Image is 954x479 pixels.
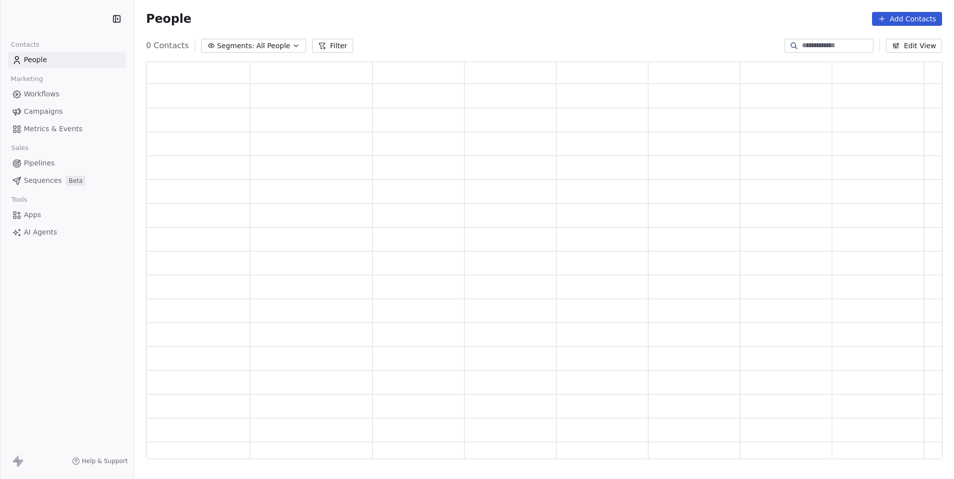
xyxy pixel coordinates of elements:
[24,124,82,134] span: Metrics & Events
[8,52,126,68] a: People
[82,457,128,465] span: Help & Support
[8,172,126,189] a: SequencesBeta
[8,86,126,102] a: Workflows
[6,72,47,86] span: Marketing
[146,40,189,52] span: 0 Contacts
[24,106,63,117] span: Campaigns
[8,103,126,120] a: Campaigns
[256,41,290,51] span: All People
[7,141,33,156] span: Sales
[8,224,126,240] a: AI Agents
[72,457,128,465] a: Help & Support
[24,175,62,186] span: Sequences
[886,39,942,53] button: Edit View
[24,227,57,238] span: AI Agents
[6,37,44,52] span: Contacts
[8,155,126,171] a: Pipelines
[7,192,31,207] span: Tools
[24,158,55,168] span: Pipelines
[24,210,41,220] span: Apps
[217,41,254,51] span: Segments:
[66,176,85,186] span: Beta
[24,89,60,99] span: Workflows
[8,121,126,137] a: Metrics & Events
[24,55,47,65] span: People
[8,207,126,223] a: Apps
[146,11,191,26] span: People
[872,12,942,26] button: Add Contacts
[312,39,353,53] button: Filter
